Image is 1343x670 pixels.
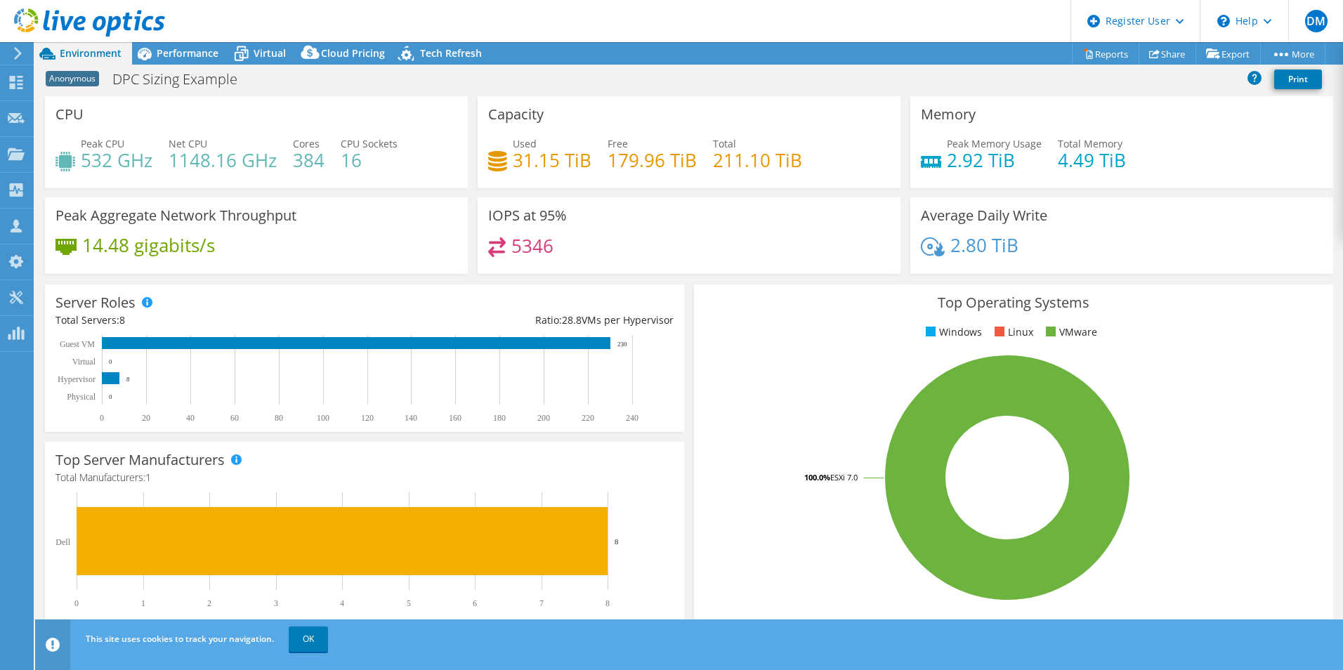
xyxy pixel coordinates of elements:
text: 240 [626,413,638,423]
span: Used [513,137,537,150]
text: Guest VM [60,339,95,349]
text: 8 [605,598,610,608]
a: Share [1139,43,1196,65]
h4: Total Manufacturers: [55,470,674,485]
h4: 211.10 TiB [713,152,802,168]
text: 200 [537,413,550,423]
span: This site uses cookies to track your navigation. [86,633,274,645]
div: Total Servers: [55,313,365,328]
text: Hypervisor [58,374,96,384]
h4: 5346 [511,238,553,254]
h4: 14.48 gigabits/s [82,237,215,253]
h4: 2.92 TiB [947,152,1042,168]
span: Peak CPU [81,137,124,150]
span: Performance [157,46,218,60]
span: 28.8 [562,313,582,327]
span: DM [1305,10,1328,32]
text: 0 [109,393,112,400]
h4: 16 [341,152,398,168]
li: Linux [991,324,1033,340]
span: 1 [145,471,151,484]
h1: DPC Sizing Example [106,72,259,87]
span: Net CPU [169,137,207,150]
h3: Server Roles [55,295,136,310]
li: Windows [922,324,982,340]
text: 100 [317,413,329,423]
text: 2 [207,598,211,608]
h3: IOPS at 95% [488,208,567,223]
a: Export [1195,43,1261,65]
text: 160 [449,413,461,423]
a: OK [289,626,328,652]
h3: CPU [55,107,84,122]
text: 40 [186,413,195,423]
text: 1 [141,598,145,608]
span: Total [713,137,736,150]
text: 230 [617,341,627,348]
span: Anonymous [46,71,99,86]
h4: 2.80 TiB [950,237,1018,253]
text: 120 [361,413,374,423]
h3: Memory [921,107,976,122]
h3: Top Server Manufacturers [55,452,225,468]
text: 5 [407,598,411,608]
text: 4 [340,598,344,608]
text: 140 [405,413,417,423]
h4: 31.15 TiB [513,152,591,168]
text: Virtual [72,357,96,367]
h4: 4.49 TiB [1058,152,1126,168]
span: CPU Sockets [341,137,398,150]
h4: 532 GHz [81,152,152,168]
h3: Capacity [488,107,544,122]
text: 0 [74,598,79,608]
h4: 1148.16 GHz [169,152,277,168]
span: Free [608,137,628,150]
text: 60 [230,413,239,423]
text: 8 [126,376,130,383]
h3: Top Operating Systems [705,295,1323,310]
text: Physical [67,392,96,402]
text: 6 [473,598,477,608]
div: Ratio: VMs per Hypervisor [365,313,674,328]
h4: 384 [293,152,325,168]
h3: Average Daily Write [921,208,1047,223]
text: 7 [539,598,544,608]
a: More [1260,43,1325,65]
text: 3 [274,598,278,608]
text: 20 [142,413,150,423]
span: Cores [293,137,320,150]
text: Dell [55,537,70,547]
text: 0 [109,358,112,365]
span: Virtual [254,46,286,60]
text: 0 [100,413,104,423]
text: 8 [615,537,619,546]
text: 180 [493,413,506,423]
span: 8 [119,313,125,327]
text: 220 [582,413,594,423]
span: Cloud Pricing [321,46,385,60]
tspan: 100.0% [804,472,830,482]
span: Environment [60,46,122,60]
svg: \n [1217,15,1230,27]
span: Peak Memory Usage [947,137,1042,150]
a: Reports [1072,43,1139,65]
a: Print [1274,70,1322,89]
tspan: ESXi 7.0 [830,472,858,482]
h3: Peak Aggregate Network Throughput [55,208,296,223]
span: Total Memory [1058,137,1122,150]
span: Tech Refresh [420,46,482,60]
h4: 179.96 TiB [608,152,697,168]
text: 80 [275,413,283,423]
li: VMware [1042,324,1097,340]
